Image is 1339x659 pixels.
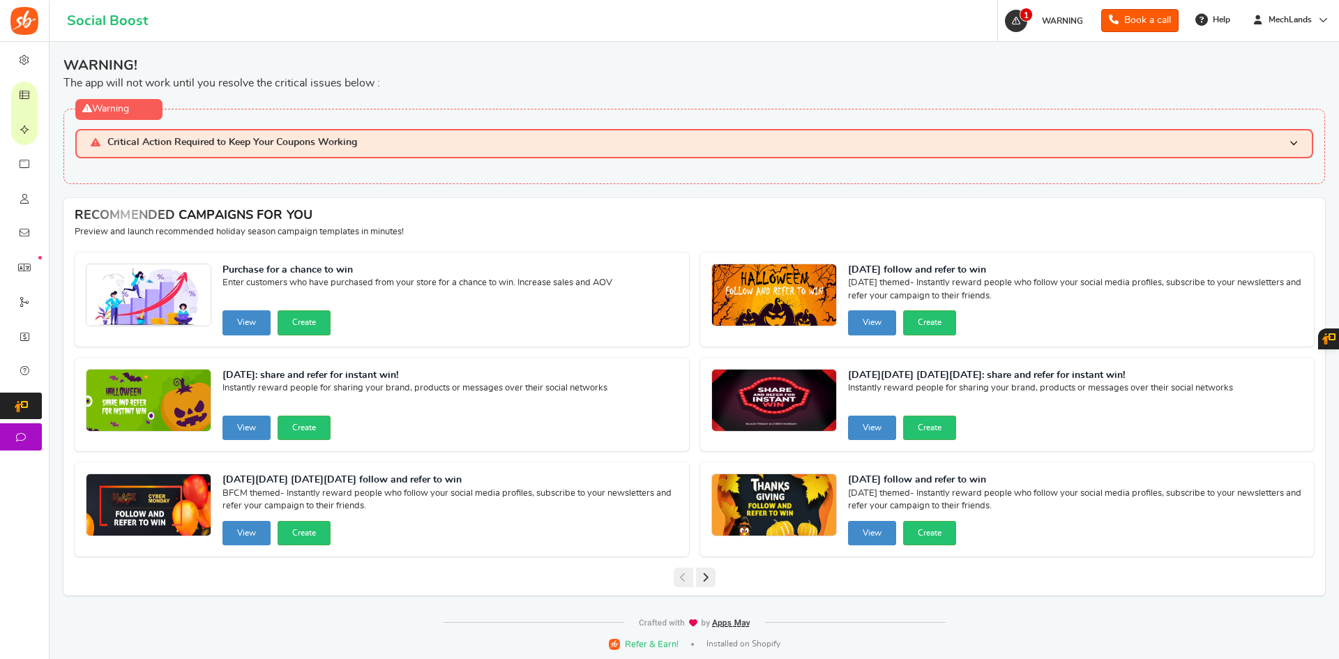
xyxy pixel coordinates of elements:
[848,487,1303,515] span: [DATE] themed- Instantly reward people who follow your social media profiles, subscribe to your n...
[222,416,271,440] button: View
[107,137,357,149] span: Critical Action Required to Keep Your Coupons Working
[848,277,1303,305] span: [DATE] themed- Instantly reward people who follow your social media profiles, subscribe to your n...
[278,416,331,440] button: Create
[848,521,896,545] button: View
[222,474,678,487] strong: [DATE][DATE] [DATE][DATE] follow and refer to win
[278,521,331,545] button: Create
[86,370,211,432] img: Recommended Campaigns
[38,256,42,259] em: New
[86,264,211,327] img: Recommended Campaigns
[1020,8,1033,22] span: 1
[848,369,1233,383] strong: [DATE][DATE] [DATE][DATE]: share and refer for instant win!
[222,310,271,335] button: View
[1101,9,1179,32] a: Book a call
[848,310,896,335] button: View
[75,226,1314,238] p: Preview and launch recommended holiday season campaign templates in minutes!
[712,264,836,327] img: Recommended Campaigns
[67,13,148,29] h1: Social Boost
[222,277,612,305] span: Enter customers who have purchased from your store for a chance to win. Increase sales and AOV
[222,521,271,545] button: View
[222,382,607,410] span: Instantly reward people for sharing your brand, products or messages over their social networks
[222,264,612,278] strong: Purchase for a chance to win
[63,56,1325,75] span: WARNING!
[848,474,1303,487] strong: [DATE] follow and refer to win
[75,99,162,120] div: Warning
[222,487,678,515] span: BFCM themed- Instantly reward people who follow your social media profiles, subscribe to your new...
[222,369,607,383] strong: [DATE]: share and refer for instant win!
[1209,14,1230,26] span: Help
[903,310,956,335] button: Create
[848,382,1233,410] span: Instantly reward people for sharing your brand, products or messages over their social networks
[903,416,956,440] button: Create
[1004,10,1090,32] a: 1 WARNING
[712,474,836,537] img: Recommended Campaigns
[848,416,896,440] button: View
[706,638,780,650] span: Installed on Shopify
[1042,17,1083,25] span: WARNING
[1263,14,1317,26] span: MechLands
[86,474,211,537] img: Recommended Campaigns
[609,637,679,651] a: Refer & Earn!
[712,370,836,432] img: Recommended Campaigns
[691,643,694,646] span: |
[848,264,1303,278] strong: [DATE] follow and refer to win
[10,7,38,35] img: Social Boost
[638,619,751,628] img: img-footer.webp
[63,56,1325,91] div: The app will not work until you resolve the critical issues below :
[1190,8,1237,31] a: Help
[278,310,331,335] button: Create
[903,521,956,545] button: Create
[75,209,1314,223] h4: RECOMMENDED CAMPAIGNS FOR YOU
